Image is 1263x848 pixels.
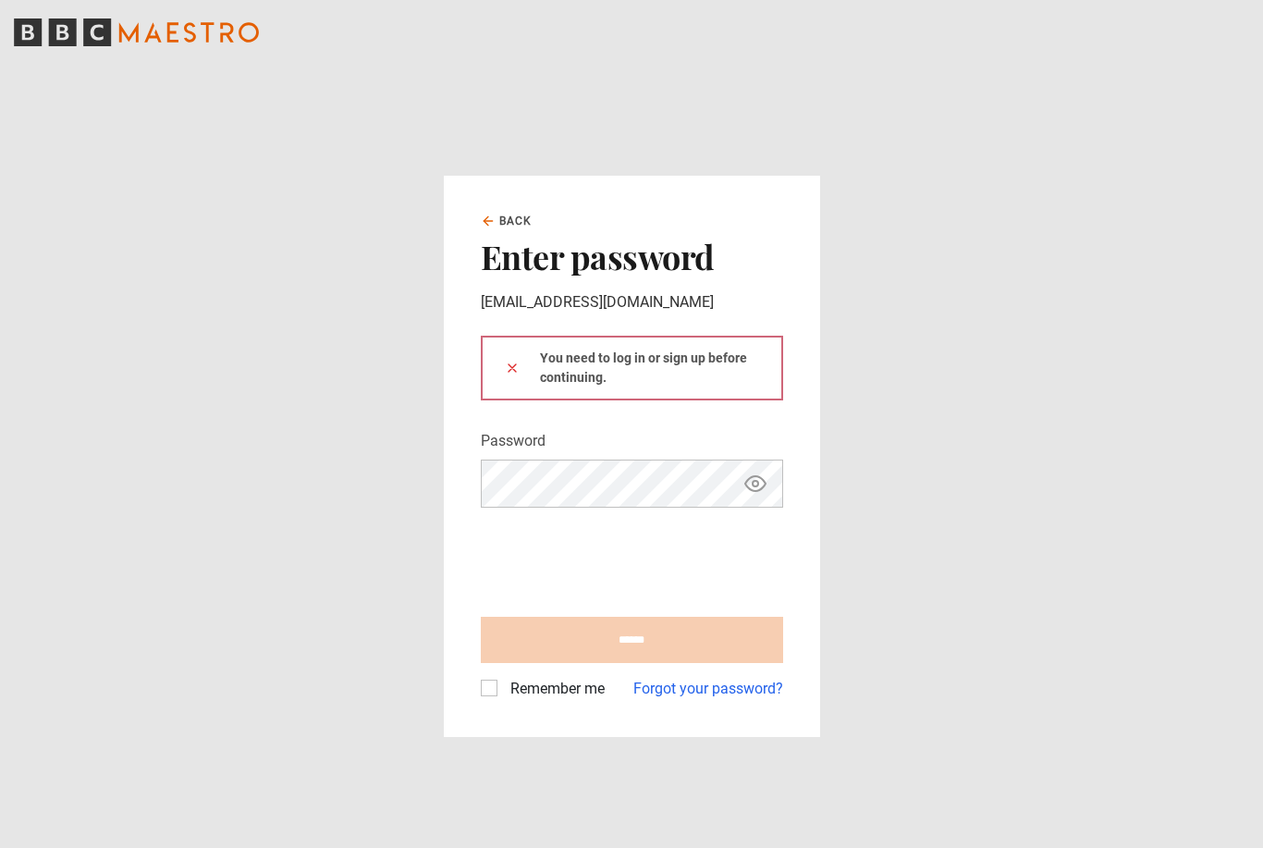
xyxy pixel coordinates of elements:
[481,336,783,400] div: You need to log in or sign up before continuing.
[481,237,783,276] h2: Enter password
[14,18,259,46] svg: BBC Maestro
[481,430,546,452] label: Password
[481,522,762,595] iframe: reCAPTCHA
[499,213,533,229] span: Back
[633,678,783,700] a: Forgot your password?
[481,291,783,313] p: [EMAIL_ADDRESS][DOMAIN_NAME]
[481,213,533,229] a: Back
[740,468,771,500] button: Show password
[503,678,605,700] label: Remember me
